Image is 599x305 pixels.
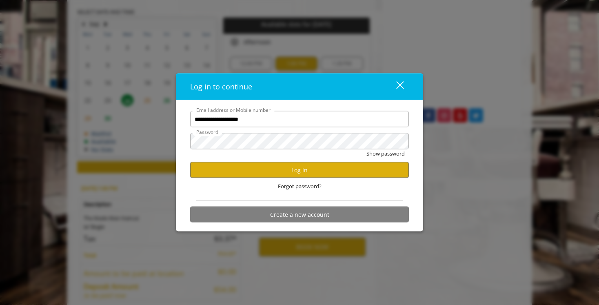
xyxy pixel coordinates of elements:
button: Show password [366,149,405,158]
input: Password [190,133,409,149]
button: Create a new account [190,207,409,223]
span: Forgot password? [278,182,322,191]
label: Email address or Mobile number [192,106,275,114]
div: close dialog [387,80,403,93]
label: Password [192,128,222,136]
span: Log in to continue [190,82,252,91]
button: Log in [190,162,409,178]
button: close dialog [381,78,409,95]
input: Email address or Mobile number [190,111,409,127]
